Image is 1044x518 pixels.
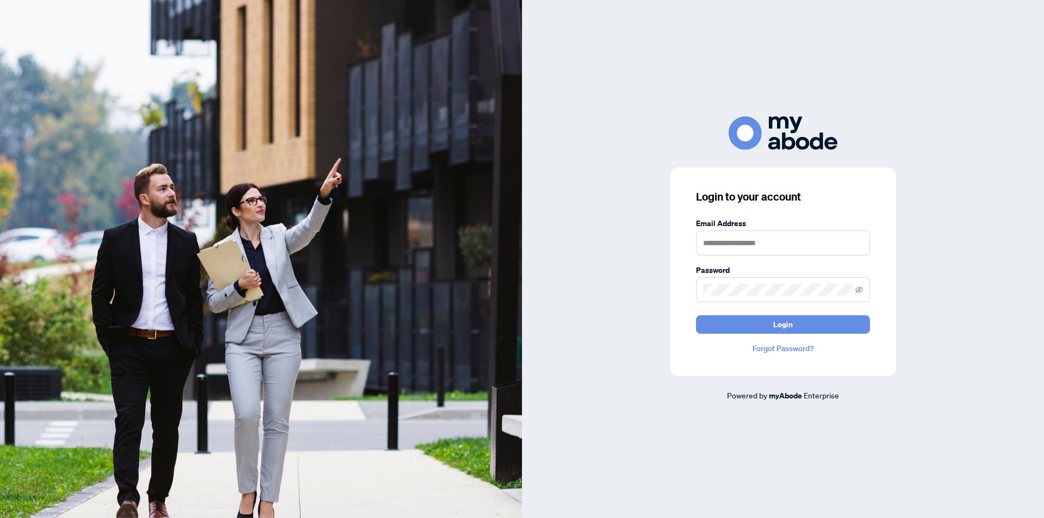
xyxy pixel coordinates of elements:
a: myAbode [769,390,802,402]
label: Email Address [696,217,870,229]
a: Forgot Password? [696,342,870,354]
span: Enterprise [804,390,839,400]
span: Powered by [727,390,767,400]
span: eye-invisible [855,286,863,294]
button: Login [696,315,870,334]
h3: Login to your account [696,189,870,204]
img: ma-logo [729,116,837,149]
label: Password [696,264,870,276]
span: Login [773,316,793,333]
